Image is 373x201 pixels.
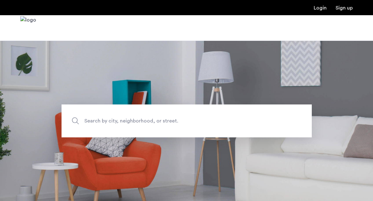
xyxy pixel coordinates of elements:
[84,116,259,125] span: Search by city, neighborhood, or street.
[62,104,312,137] input: Apartment Search
[336,5,353,10] a: Registration
[20,16,36,40] a: Cazamio Logo
[314,5,327,10] a: Login
[20,16,36,40] img: logo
